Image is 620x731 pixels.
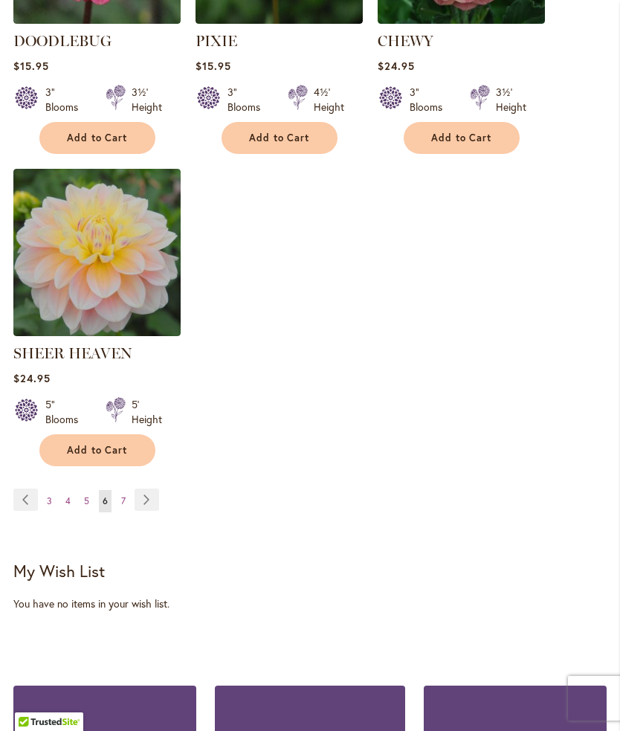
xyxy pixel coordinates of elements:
iframe: Launch Accessibility Center [11,678,53,720]
div: 5" Blooms [45,397,88,427]
span: $24.95 [378,59,415,73]
div: 3½' Height [132,85,162,115]
div: 3½' Height [496,85,526,115]
a: 7 [117,490,129,512]
a: SHEER HEAVEN [13,344,132,362]
span: 3 [47,495,52,506]
div: You have no items in your wish list. [13,596,607,611]
span: 7 [121,495,126,506]
a: 4 [62,490,74,512]
button: Add to Cart [39,434,155,466]
span: $24.95 [13,371,51,385]
img: SHEER HEAVEN [13,169,181,336]
span: Add to Cart [431,132,492,144]
a: 3 [43,490,56,512]
a: DOODLEBUG [13,32,112,50]
div: 3" Blooms [410,85,452,115]
span: 5 [84,495,89,506]
button: Add to Cart [39,122,155,154]
a: CHEWY [378,32,433,50]
span: $15.95 [13,59,49,73]
div: 3" Blooms [45,85,88,115]
div: 3" Blooms [227,85,270,115]
button: Add to Cart [222,122,338,154]
span: 4 [65,495,71,506]
span: Add to Cart [249,132,310,144]
span: $15.95 [196,59,231,73]
a: PIXIE [196,32,237,50]
strong: My Wish List [13,560,105,582]
a: SHEER HEAVEN [13,325,181,339]
span: Add to Cart [67,132,128,144]
span: Add to Cart [67,444,128,457]
a: CHEWY [378,13,545,27]
div: 4½' Height [314,85,344,115]
span: 6 [103,495,108,506]
a: PIXIE [196,13,363,27]
a: 5 [80,490,93,512]
a: DOODLEBUG [13,13,181,27]
div: 5' Height [132,397,162,427]
button: Add to Cart [404,122,520,154]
